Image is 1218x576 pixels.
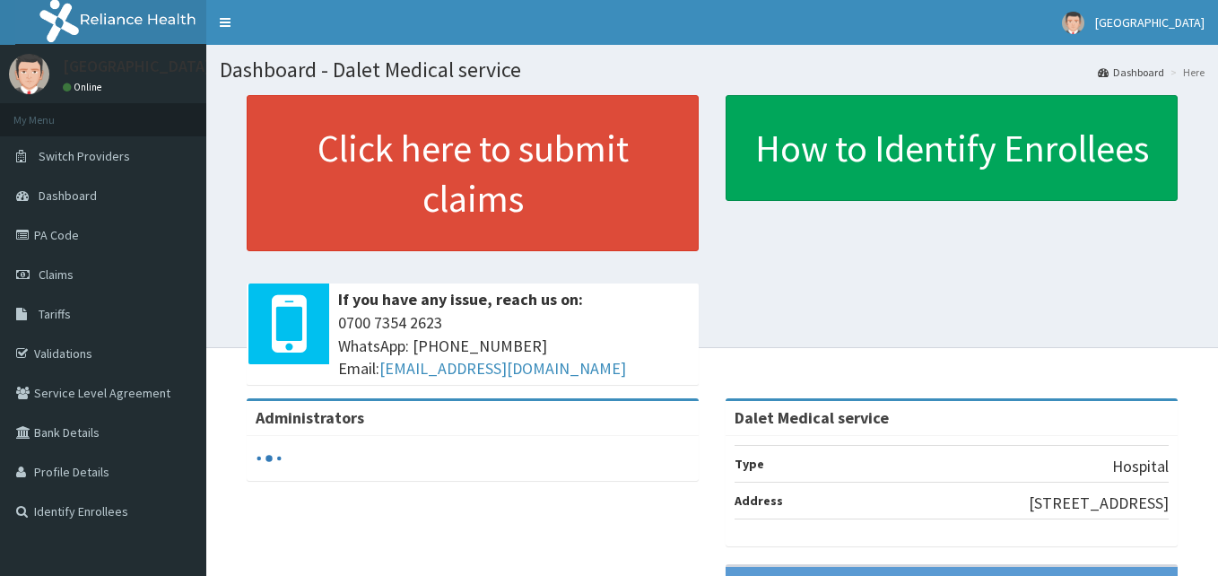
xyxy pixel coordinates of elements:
a: [EMAIL_ADDRESS][DOMAIN_NAME] [379,358,626,379]
svg: audio-loading [256,445,283,472]
b: Administrators [256,407,364,428]
img: User Image [9,54,49,94]
span: Dashboard [39,188,97,204]
b: Type [735,456,764,472]
span: 0700 7354 2623 WhatsApp: [PHONE_NUMBER] Email: [338,311,690,380]
p: Hospital [1112,455,1169,478]
b: Address [735,493,783,509]
a: How to Identify Enrollees [726,95,1178,201]
a: Online [63,81,106,93]
a: Click here to submit claims [247,95,699,251]
strong: Dalet Medical service [735,407,889,428]
p: [GEOGRAPHIC_DATA] [63,58,211,74]
h1: Dashboard - Dalet Medical service [220,58,1205,82]
span: Switch Providers [39,148,130,164]
span: Tariffs [39,306,71,322]
span: [GEOGRAPHIC_DATA] [1095,14,1205,31]
li: Here [1166,65,1205,80]
a: Dashboard [1098,65,1164,80]
p: [STREET_ADDRESS] [1029,492,1169,515]
b: If you have any issue, reach us on: [338,289,583,310]
img: User Image [1062,12,1084,34]
span: Claims [39,266,74,283]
